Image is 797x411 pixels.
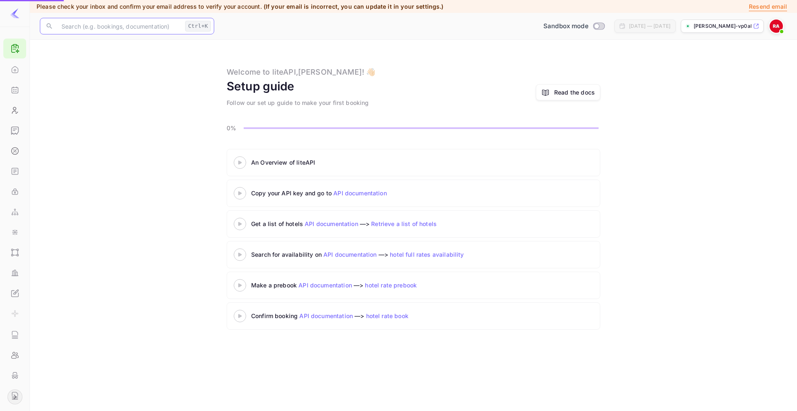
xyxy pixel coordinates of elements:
[3,202,26,221] a: Webhooks
[251,189,459,197] div: Copy your API key and go to
[3,100,26,119] a: Customers
[3,263,26,282] a: Performance
[299,312,353,319] a: API documentation
[629,22,670,30] div: [DATE] — [DATE]
[227,78,295,95] div: Setup guide
[540,22,608,31] div: Switch to Production mode
[264,3,444,10] span: (If your email is incorrect, you can update it in your settings.)
[37,3,262,10] span: Please check your inbox and confirm your email address to verify your account.
[694,22,751,30] p: [PERSON_NAME]-vp0al....
[3,60,26,79] a: Home
[3,386,26,405] a: Audit logs
[251,219,459,228] div: Get a list of hotels —>
[749,2,787,11] p: Resend email
[3,243,26,262] a: UI Components
[251,250,542,259] div: Search for availability on —>
[7,389,22,404] button: Expand navigation
[3,365,26,384] a: Fraud management
[333,190,387,197] a: API documentation
[251,281,459,289] div: Make a prebook —>
[3,182,26,201] a: API Keys
[298,282,352,289] a: API documentation
[3,345,26,364] a: Team management
[365,282,417,289] a: hotel rate prebook
[323,251,377,258] a: API documentation
[227,66,375,78] div: Welcome to liteAPI, [PERSON_NAME] ! 👋🏻
[371,220,437,227] a: Retrieve a list of hotels
[366,312,408,319] a: hotel rate book
[56,18,182,34] input: Search (e.g. bookings, documentation)
[3,121,26,140] a: Earnings
[3,325,26,344] a: API Logs
[305,220,358,227] a: API documentation
[543,22,589,31] span: Sandbox mode
[390,251,464,258] a: hotel full rates availability
[3,222,26,241] a: Integrations
[3,161,26,180] a: API docs and SDKs
[3,283,26,302] a: Whitelabel
[3,80,26,99] a: Bookings
[10,8,20,18] img: LiteAPI
[3,141,26,160] a: Commission
[185,21,211,32] div: Ctrl+K
[251,158,459,167] div: An Overview of liteAPI
[536,84,600,100] a: Read the docs
[770,19,783,33] img: rahman abdullah
[227,98,369,107] div: Follow our set up guide to make your first booking
[251,311,459,320] div: Confirm booking —>
[554,88,595,97] a: Read the docs
[227,124,241,132] p: 0%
